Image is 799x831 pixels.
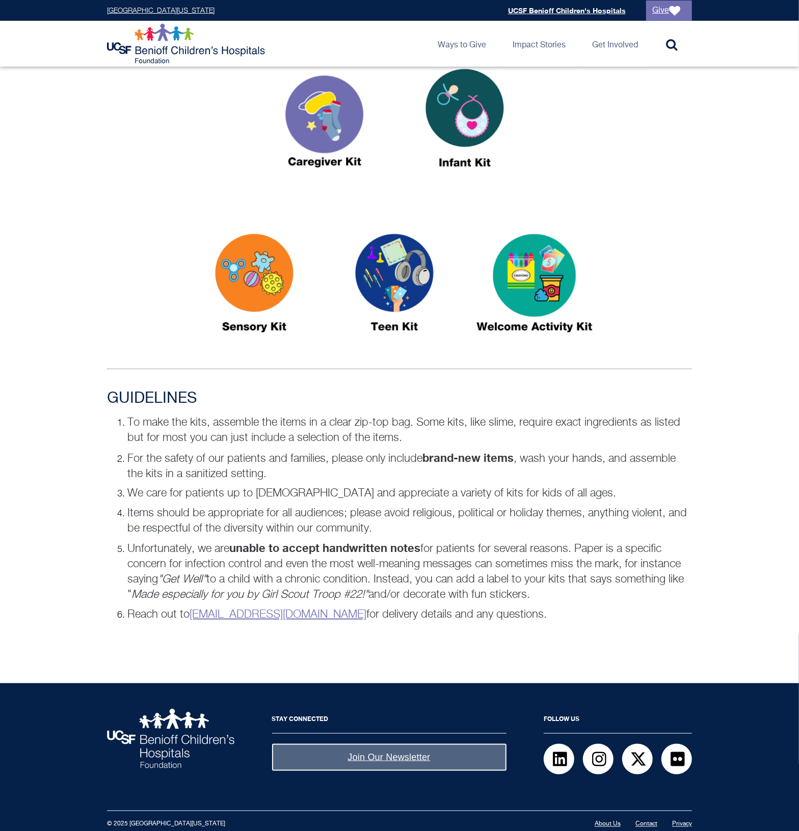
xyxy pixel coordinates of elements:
h2: Follow Us [544,709,692,734]
em: "Get Well" [158,574,206,585]
p: Items should be appropriate for all audiences; please avoid religious, political or holiday theme... [127,506,692,536]
p: For the safety of our patients and families, please only include , wash your hands, and assemble ... [127,450,692,482]
strong: unable to accept handwritten notes [229,541,420,555]
a: Privacy [672,821,692,827]
a: Join Our Newsletter [272,744,507,771]
img: infant kit [401,49,528,196]
a: Get Involved [584,21,646,67]
p: We care for patients up to [DEMOGRAPHIC_DATA] and appreciate a variety of kits for kids of all ages. [127,486,692,501]
img: Teen Kit [331,214,458,361]
img: UCSF Benioff Children's Hospitals [107,709,234,768]
small: © 2025 [GEOGRAPHIC_DATA][US_STATE] [107,821,225,827]
a: [GEOGRAPHIC_DATA][US_STATE] [107,7,215,14]
a: Ways to Give [430,21,494,67]
a: UCSF Benioff Children's Hospitals [508,6,626,15]
h3: GUIDELINES [107,390,692,408]
img: Sensory Kits [191,214,318,361]
a: About Us [595,821,621,827]
img: Logo for UCSF Benioff Children's Hospitals Foundation [107,23,268,64]
p: Reach out to for delivery details and any questions. [127,607,692,622]
a: Give [646,1,692,21]
h2: Stay Connected [272,709,507,734]
strong: brand-new items [422,451,514,464]
a: Contact [635,821,657,827]
p: Unfortunately, we are for patients for several reasons. Paper is a specific concern for infection... [127,540,692,602]
a: [EMAIL_ADDRESS][DOMAIN_NAME] [190,609,366,620]
p: To make the kits, assemble the items in a clear zip-top bag. Some kits, like slime, require exact... [127,415,692,446]
img: Activity Kits [471,214,598,361]
a: Impact Stories [504,21,574,67]
img: caregiver kit [261,49,388,196]
em: Made especially for you by Girl Scout Troop #22!" [131,589,368,600]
